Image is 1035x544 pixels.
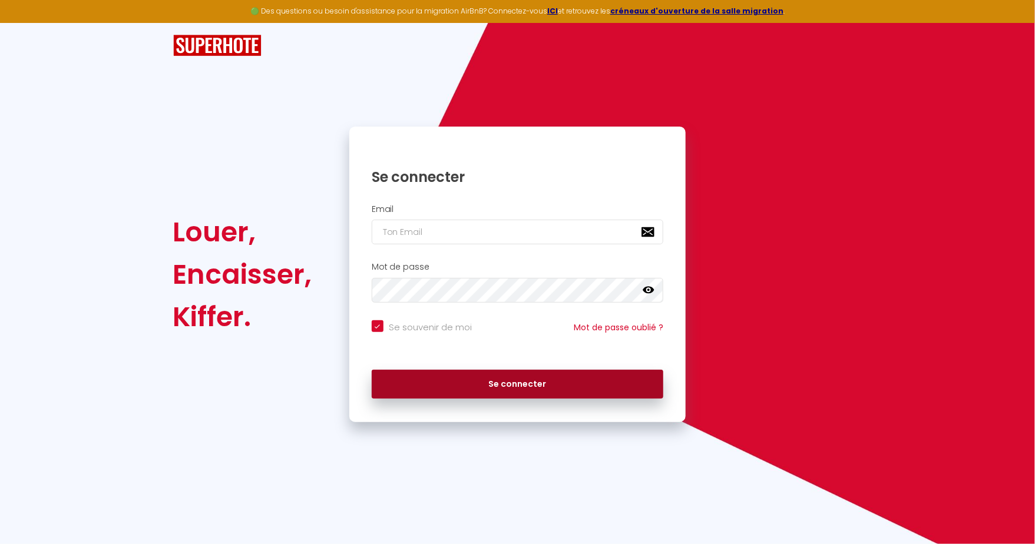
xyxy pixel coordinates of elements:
button: Se connecter [372,370,664,399]
img: SuperHote logo [173,35,262,57]
a: Mot de passe oublié ? [574,321,663,333]
h2: Email [372,204,664,214]
h1: Se connecter [372,168,664,186]
a: ICI [547,6,558,16]
a: créneaux d'ouverture de la salle migration [610,6,783,16]
div: Kiffer. [173,296,312,338]
input: Ton Email [372,220,664,244]
div: Encaisser, [173,253,312,296]
h2: Mot de passe [372,262,664,272]
div: Louer, [173,211,312,253]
